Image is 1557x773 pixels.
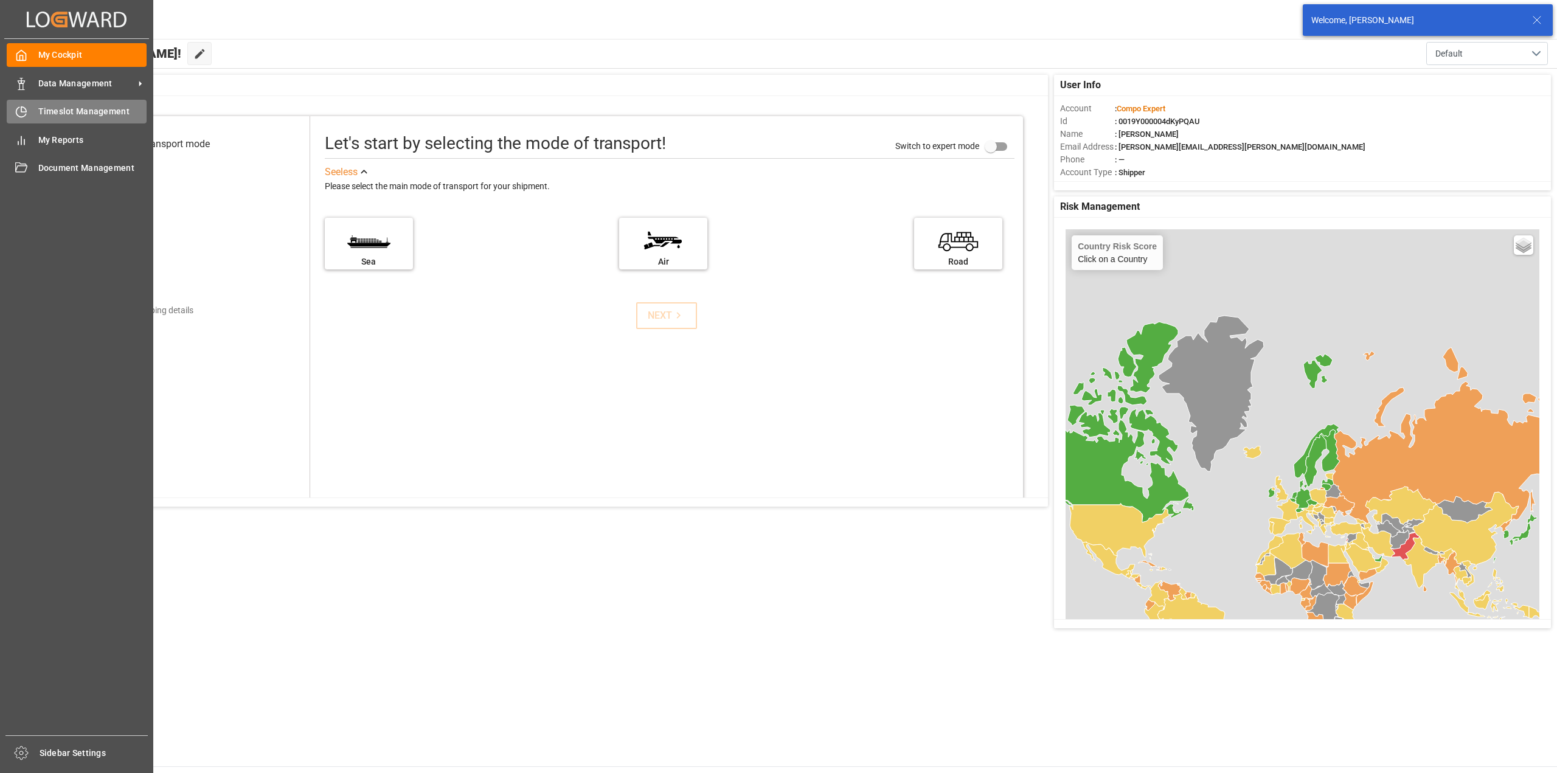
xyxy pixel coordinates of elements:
[1311,14,1521,27] div: Welcome, [PERSON_NAME]
[895,141,979,151] span: Switch to expert mode
[1115,104,1165,113] span: :
[1115,130,1179,139] span: : [PERSON_NAME]
[1115,155,1125,164] span: : —
[38,162,147,175] span: Document Management
[1514,235,1533,255] a: Layers
[7,156,147,180] a: Document Management
[38,77,134,90] span: Data Management
[38,134,147,147] span: My Reports
[117,304,193,317] div: Add shipping details
[1060,199,1140,214] span: Risk Management
[325,179,1014,194] div: Please select the main mode of transport for your shipment.
[1060,153,1115,166] span: Phone
[116,137,210,151] div: Select transport mode
[40,747,148,760] span: Sidebar Settings
[1060,140,1115,153] span: Email Address
[1435,47,1463,60] span: Default
[648,308,685,323] div: NEXT
[7,100,147,123] a: Timeslot Management
[7,128,147,151] a: My Reports
[1078,241,1157,251] h4: Country Risk Score
[1117,104,1165,113] span: Compo Expert
[7,43,147,67] a: My Cockpit
[325,165,358,179] div: See less
[331,255,407,268] div: Sea
[625,255,701,268] div: Air
[636,302,697,329] button: NEXT
[1060,102,1115,115] span: Account
[38,49,147,61] span: My Cockpit
[1060,78,1101,92] span: User Info
[1115,168,1145,177] span: : Shipper
[1078,241,1157,264] div: Click on a Country
[1115,117,1200,126] span: : 0019Y000004dKyPQAU
[1426,42,1548,65] button: open menu
[1115,142,1365,151] span: : [PERSON_NAME][EMAIL_ADDRESS][PERSON_NAME][DOMAIN_NAME]
[325,131,666,156] div: Let's start by selecting the mode of transport!
[1060,166,1115,179] span: Account Type
[1060,115,1115,128] span: Id
[38,105,147,118] span: Timeslot Management
[920,255,996,268] div: Road
[1060,128,1115,140] span: Name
